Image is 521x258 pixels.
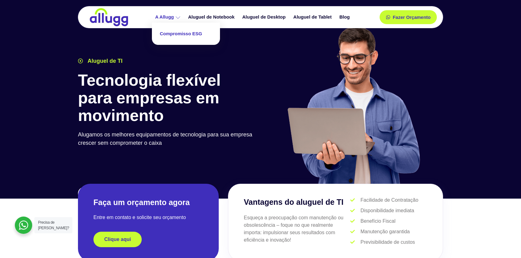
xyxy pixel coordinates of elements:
[244,214,350,244] p: Esqueça a preocupação com manutenção ou obsolescência – foque no que realmente importa: impulsion...
[152,12,185,23] a: A Allugg
[359,228,410,235] span: Manutenção garantida
[359,196,418,204] span: Facilidade de Contratação
[359,207,414,214] span: Disponibilidade imediata
[285,26,422,184] img: aluguel de ti para startups
[290,12,336,23] a: Aluguel de Tablet
[155,26,217,42] a: Compromisso ESG
[86,57,123,65] span: Aluguel de TI
[410,179,521,258] iframe: Chat Widget
[78,71,257,125] h1: Tecnologia flexível para empresas em movimento
[78,131,257,147] p: Alugamos os melhores equipamentos de tecnologia para sua empresa crescer sem comprometer o caixa
[244,196,350,208] h3: Vantagens do aluguel de TI
[104,237,131,242] span: Clique aqui
[93,214,203,221] p: Entre em contato e solicite seu orçamento
[410,179,521,258] div: Widget de chat
[93,232,142,247] a: Clique aqui
[380,10,437,24] a: Fazer Orçamento
[239,12,290,23] a: Aluguel de Desktop
[38,220,69,230] span: Precisa de [PERSON_NAME]?
[336,12,354,23] a: Blog
[93,197,203,208] h2: Faça um orçamento agora
[185,12,239,23] a: Aluguel de Notebook
[89,8,129,27] img: locação de TI é Allugg
[359,217,395,225] span: Benefício Fiscal
[359,239,415,246] span: Previsibilidade de custos
[393,15,431,19] span: Fazer Orçamento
